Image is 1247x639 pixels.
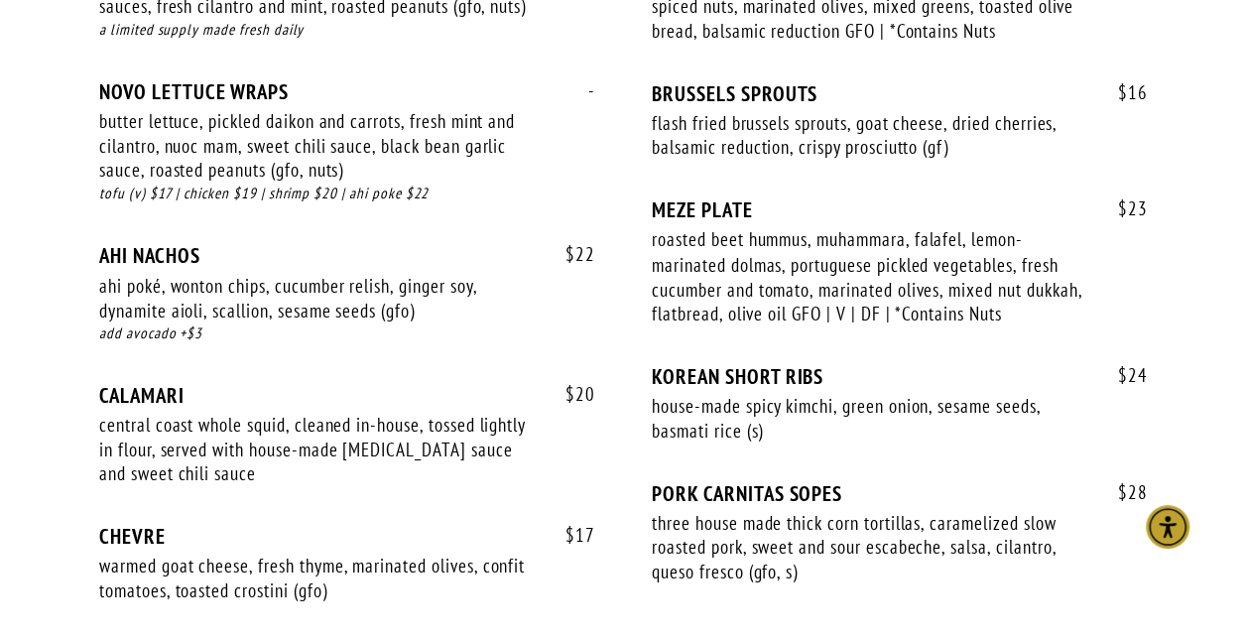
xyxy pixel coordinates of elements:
span: $ [1118,196,1128,220]
div: warmed goat cheese, fresh thyme, marinated olives, confit tomatoes, toasted crostini (gfo) [99,553,539,601]
div: central coast whole squid, cleaned in-house, tossed lightly in flour, served with house-made [MED... [99,412,539,485]
div: NOVO LETTUCE WRAPS [99,79,595,104]
span: $ [1118,80,1128,104]
div: Accessibility Menu [1146,505,1189,549]
div: MEZE PLATE [652,197,1148,222]
div: AHI NACHOS [99,243,595,268]
span: 16 [1098,81,1148,104]
div: PORK CARNITAS SOPES [652,480,1148,505]
span: $ [565,522,575,546]
div: tofu (v) $17 | chicken $19 | shrimp $20 | ahi poke $22 [99,183,595,205]
span: $ [565,242,575,266]
span: 23 [1098,197,1148,220]
div: ahi poké, wonton chips, cucumber relish, ginger soy, dynamite aioli, scallion, sesame seeds (gfo) [99,273,539,321]
div: CALAMARI [99,382,595,407]
span: 22 [546,243,595,266]
div: roasted beet hummus, muhammara, falafel, lemon-marinated dolmas, portuguese pickled vegetables, f... [652,227,1091,325]
div: CHEVRE [99,523,595,548]
span: $ [1118,362,1128,386]
span: $ [565,381,575,405]
div: butter lettuce, pickled daikon and carrots, fresh mint and cilantro, nuoc mam, sweet chili sauce,... [99,109,539,183]
div: KOREAN SHORT RIBS [652,363,1148,388]
span: 20 [546,382,595,405]
div: three house made thick corn tortillas, caramelized slow roasted pork, sweet and sour escabeche, s... [652,510,1091,583]
span: 17 [546,523,595,546]
span: - [568,79,595,102]
div: add avocado +$3 [99,321,595,344]
div: a limited supply made fresh daily [99,19,595,42]
span: 28 [1098,480,1148,503]
span: $ [1118,479,1128,503]
span: 24 [1098,363,1148,386]
div: BRUSSELS SPROUTS [652,81,1148,106]
div: house-made spicy kimchi, green onion, sesame seeds, basmati rice (s) [652,393,1091,442]
div: flash fried brussels sprouts, goat cheese, dried cherries, balsamic reduction, crispy prosciutto ... [652,111,1091,160]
